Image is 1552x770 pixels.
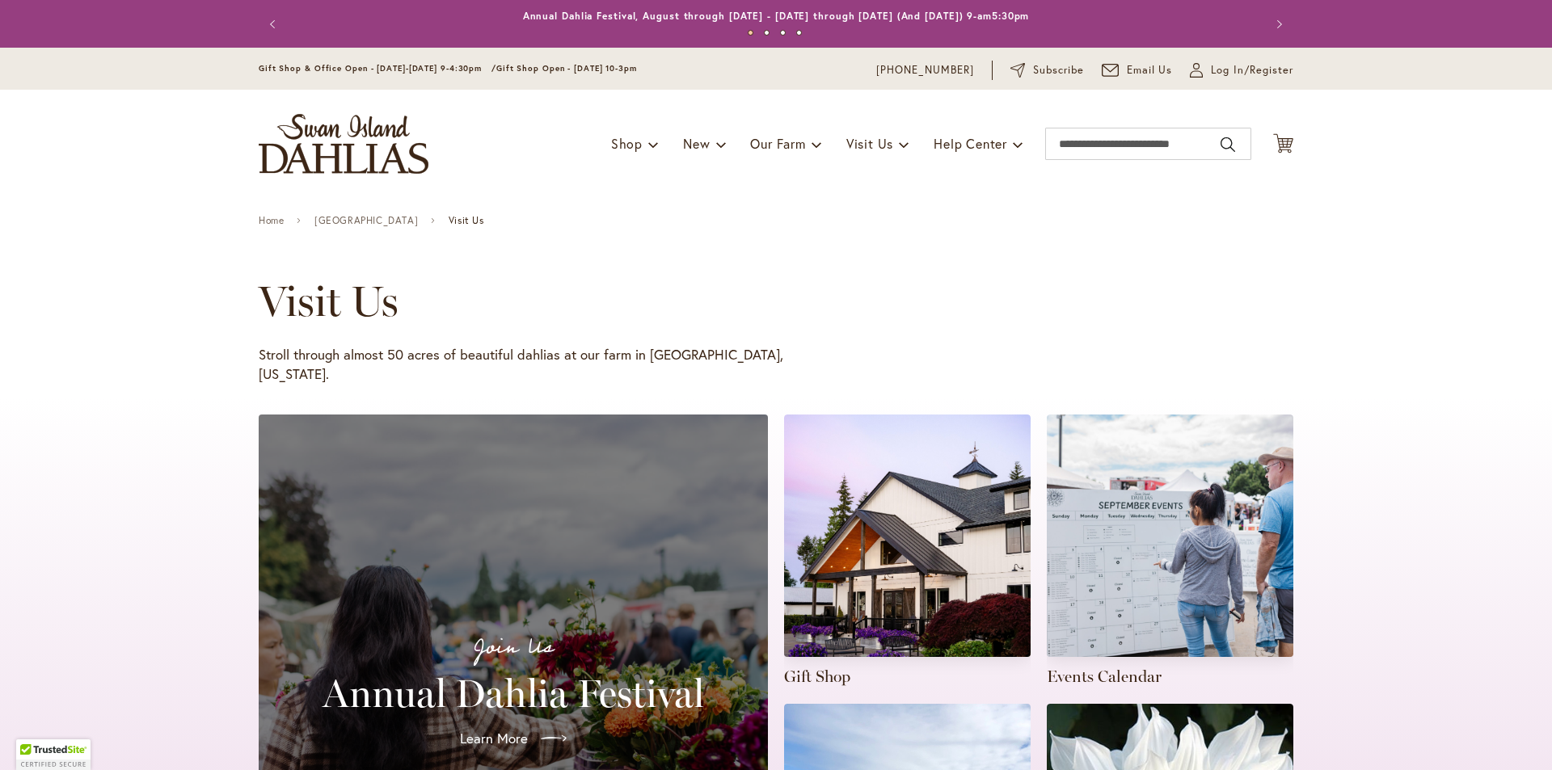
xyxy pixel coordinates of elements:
a: [GEOGRAPHIC_DATA] [314,215,418,226]
h1: Visit Us [259,277,1246,326]
span: Visit Us [846,135,893,152]
button: Previous [259,8,291,40]
p: Stroll through almost 50 acres of beautiful dahlias at our farm in [GEOGRAPHIC_DATA], [US_STATE]. [259,345,784,384]
a: Annual Dahlia Festival, August through [DATE] - [DATE] through [DATE] (And [DATE]) 9-am5:30pm [523,10,1030,22]
span: Our Farm [750,135,805,152]
div: TrustedSite Certified [16,739,91,770]
span: Visit Us [449,215,484,226]
a: store logo [259,114,428,174]
h2: Annual Dahlia Festival [278,671,749,716]
span: Subscribe [1033,62,1084,78]
span: Email Us [1127,62,1173,78]
p: Join Us [278,630,749,664]
span: Gift Shop Open - [DATE] 10-3pm [496,63,637,74]
a: Email Us [1102,62,1173,78]
span: Help Center [934,135,1007,152]
span: New [683,135,710,152]
button: Next [1261,8,1293,40]
button: 1 of 4 [748,30,753,36]
a: Log In/Register [1190,62,1293,78]
span: Learn More [460,729,528,748]
a: Home [259,215,284,226]
span: Shop [611,135,643,152]
a: Learn More [447,716,580,761]
a: Subscribe [1010,62,1084,78]
span: Log In/Register [1211,62,1293,78]
button: 4 of 4 [796,30,802,36]
span: Gift Shop & Office Open - [DATE]-[DATE] 9-4:30pm / [259,63,496,74]
a: [PHONE_NUMBER] [876,62,974,78]
button: 2 of 4 [764,30,770,36]
button: 3 of 4 [780,30,786,36]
